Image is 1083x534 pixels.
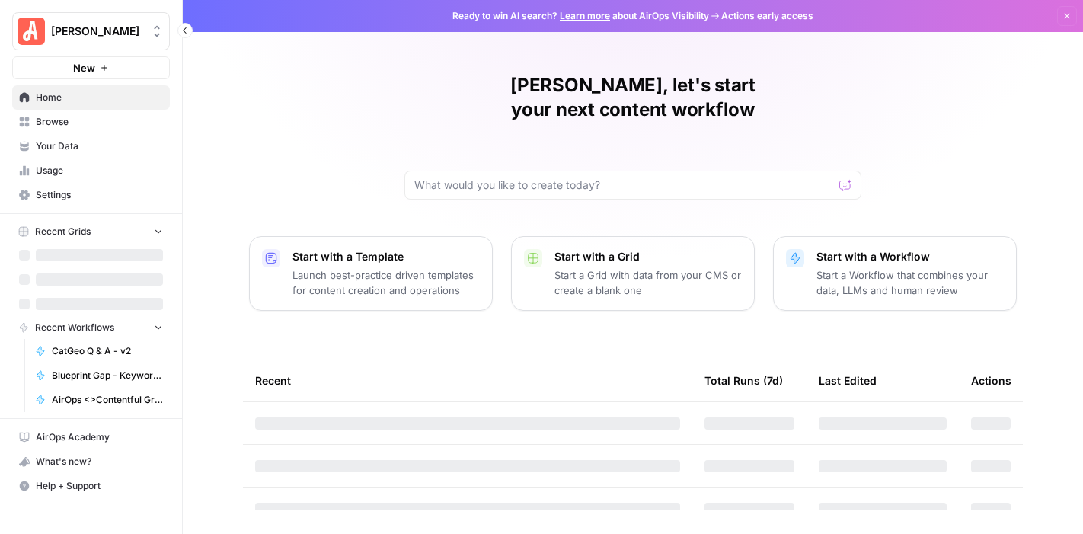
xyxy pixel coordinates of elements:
button: Start with a WorkflowStart a Workflow that combines your data, LLMs and human review [773,236,1017,311]
a: Usage [12,158,170,183]
button: What's new? [12,449,170,474]
span: Actions early access [721,9,813,23]
div: What's new? [13,450,169,473]
a: Your Data [12,134,170,158]
span: Settings [36,188,163,202]
span: Recent Grids [35,225,91,238]
a: Home [12,85,170,110]
span: Your Data [36,139,163,153]
span: Ready to win AI search? about AirOps Visibility [452,9,709,23]
p: Start with a Template [292,249,480,264]
input: What would you like to create today? [414,177,833,193]
span: [PERSON_NAME] [51,24,143,39]
span: Home [36,91,163,104]
span: AirOps Academy [36,430,163,444]
a: AirOps <>Contentful Grouped Answers per Question CSV [28,388,170,412]
span: AirOps <>Contentful Grouped Answers per Question CSV [52,393,163,407]
p: Launch best-practice driven templates for content creation and operations [292,267,480,298]
a: AirOps Academy [12,425,170,449]
button: Workspace: Angi [12,12,170,50]
span: Blueprint Gap - Keyword Idea Generator [52,369,163,382]
h1: [PERSON_NAME], let's start your next content workflow [404,73,861,122]
span: Browse [36,115,163,129]
div: Last Edited [819,360,877,401]
button: Start with a TemplateLaunch best-practice driven templates for content creation and operations [249,236,493,311]
p: Start a Workflow that combines your data, LLMs and human review [816,267,1004,298]
a: Settings [12,183,170,207]
span: CatGeo Q & A - v2 [52,344,163,358]
button: Recent Grids [12,220,170,243]
img: Angi Logo [18,18,45,45]
div: Actions [971,360,1011,401]
a: Browse [12,110,170,134]
button: Help + Support [12,474,170,498]
div: Total Runs (7d) [704,360,783,401]
p: Start with a Workflow [816,249,1004,264]
span: New [73,60,95,75]
a: Learn more [560,10,610,21]
span: Help + Support [36,479,163,493]
span: Usage [36,164,163,177]
span: Recent Workflows [35,321,114,334]
p: Start with a Grid [554,249,742,264]
a: CatGeo Q & A - v2 [28,339,170,363]
div: Recent [255,360,680,401]
p: Start a Grid with data from your CMS or create a blank one [554,267,742,298]
button: Recent Workflows [12,316,170,339]
button: Start with a GridStart a Grid with data from your CMS or create a blank one [511,236,755,311]
a: Blueprint Gap - Keyword Idea Generator [28,363,170,388]
button: New [12,56,170,79]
